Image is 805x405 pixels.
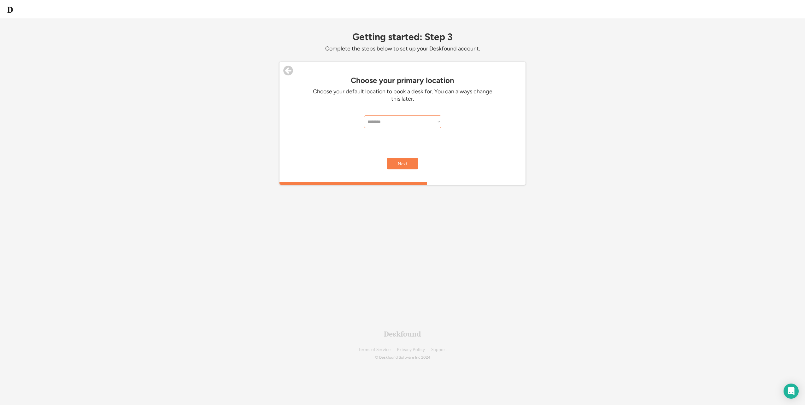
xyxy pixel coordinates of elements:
[283,76,522,85] div: Choose your primary location
[784,384,799,399] div: Open Intercom Messenger
[279,32,526,42] div: Getting started: Step 3
[358,347,391,352] a: Terms of Service
[281,182,524,185] div: 60%
[787,4,799,15] img: yH5BAEAAAAALAAAAAABAAEAAAIBRAA7
[397,347,425,352] a: Privacy Policy
[6,6,14,14] img: d-whitebg.png
[308,88,497,103] div: Choose your default location to book a desk for. You can always change this later.
[384,330,421,338] div: Deskfound
[387,158,418,169] button: Next
[431,347,447,352] a: Support
[279,45,526,52] div: Complete the steps below to set up your Deskfound account.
